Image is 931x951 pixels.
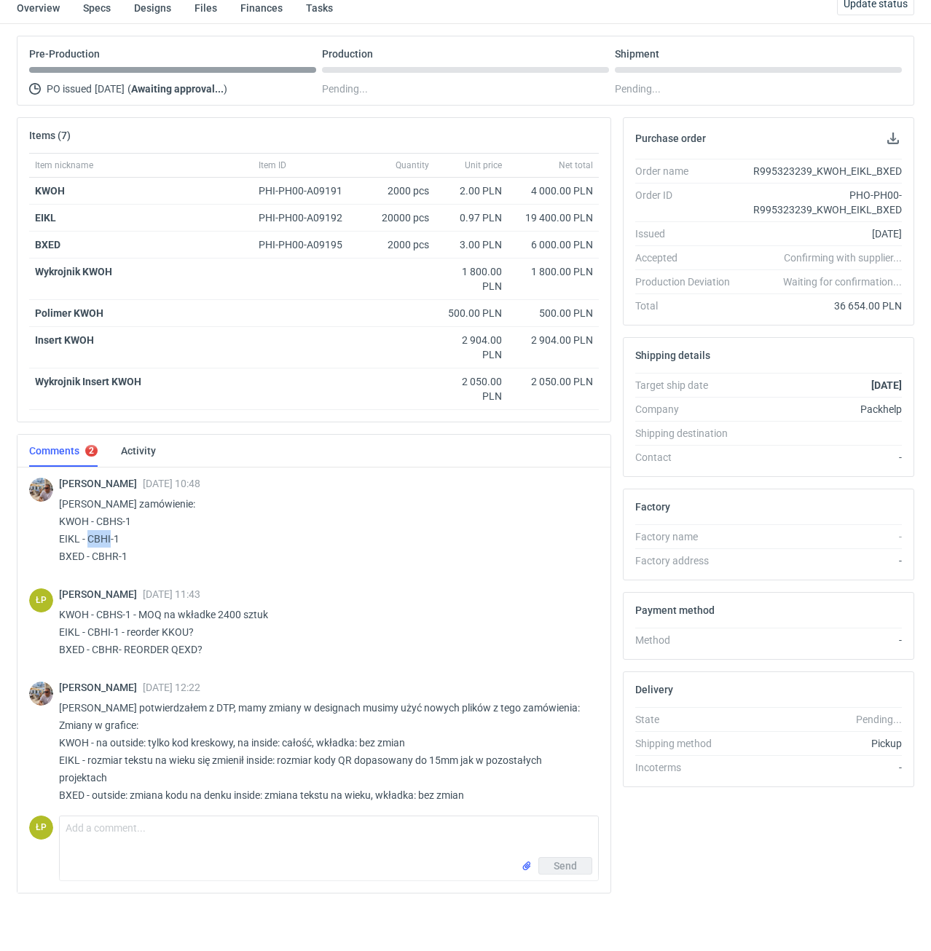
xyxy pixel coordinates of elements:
div: 500.00 PLN [441,306,502,320]
img: Michał Palasek [29,478,53,502]
p: KWOH - CBHS-1 - MOQ na wkładke 2400 sztuk EIKL - CBHI-1 - reorder KKOU? BXED - CBHR- REORDER QEXD? [59,606,587,658]
div: Order ID [635,188,742,217]
div: 500.00 PLN [514,306,593,320]
span: [DATE] 11:43 [143,588,200,600]
strong: Insert KWOH [35,334,94,346]
span: ( [127,83,131,95]
div: 3.00 PLN [441,237,502,252]
h2: Shipping details [635,350,710,361]
div: Pickup [742,736,902,751]
a: Activity [121,435,156,467]
p: Shipment [615,48,659,60]
strong: Awaiting approval... [131,83,224,95]
div: Production Deviation [635,275,742,289]
div: 1 800.00 PLN [514,264,593,279]
div: Order name [635,164,742,178]
div: Factory name [635,529,742,544]
div: Total [635,299,742,313]
div: [DATE] [742,226,902,241]
div: Method [635,633,742,647]
em: Pending... [856,714,902,725]
strong: KWOH [35,185,65,197]
span: Item nickname [35,159,93,171]
span: ) [224,83,227,95]
strong: EIKL [35,212,56,224]
div: 19 400.00 PLN [514,210,593,225]
span: [PERSON_NAME] [59,588,143,600]
p: Production [322,48,373,60]
div: 1 800.00 PLN [441,264,502,293]
div: PHI-PH00-A09191 [259,184,356,198]
div: Target ship date [635,378,742,392]
img: Michał Palasek [29,682,53,706]
div: PHI-PH00-A09195 [259,237,356,252]
div: Packhelp [742,402,902,417]
span: Send [554,861,577,871]
div: Łukasz Postawa [29,816,53,840]
span: Quantity [396,159,429,171]
div: - [742,553,902,568]
em: Confirming with supplier... [784,252,902,264]
div: 2 050.00 PLN [514,374,593,389]
div: 20000 pcs [362,205,435,232]
span: Pending... [322,80,368,98]
div: Accepted [635,250,742,265]
strong: BXED [35,239,60,250]
span: Unit price [465,159,502,171]
a: Comments2 [29,435,98,467]
div: Łukasz Postawa [29,588,53,612]
div: 2 904.00 PLN [514,333,593,347]
div: Company [635,402,742,417]
div: 2 [89,446,94,456]
div: - [742,450,902,465]
span: Net total [559,159,593,171]
div: Pending... [615,80,902,98]
div: 6 000.00 PLN [514,237,593,252]
h2: Factory [635,501,670,513]
div: - [742,760,902,775]
div: Factory address [635,553,742,568]
strong: Wykrojnik KWOH [35,266,112,277]
div: 4 000.00 PLN [514,184,593,198]
div: 36 654.00 PLN [742,299,902,313]
div: 2 050.00 PLN [441,374,502,403]
div: 2000 pcs [362,178,435,205]
span: [DATE] 12:22 [143,682,200,693]
button: Download PO [884,130,902,147]
h2: Purchase order [635,133,706,144]
span: [DATE] [95,80,125,98]
h2: Items (7) [29,130,71,141]
div: 0.97 PLN [441,210,502,225]
div: State [635,712,742,727]
p: [PERSON_NAME] zamówienie: KWOH - CBHS-1 EIKL - CBHI-1 BXED - CBHR-1 [59,495,587,565]
span: Item ID [259,159,286,171]
div: - [742,529,902,544]
div: - [742,633,902,647]
div: PO issued [29,80,316,98]
button: Send [538,857,592,875]
div: Shipping destination [635,426,742,441]
em: Waiting for confirmation... [783,275,902,289]
figcaption: ŁP [29,588,53,612]
h2: Payment method [635,604,715,616]
p: [PERSON_NAME] potwierdzałem z DTP, mamy zmiany w designach musimy użyć nowych plików z tego zamów... [59,699,587,804]
div: 2.00 PLN [441,184,502,198]
div: Issued [635,226,742,241]
h2: Delivery [635,684,673,695]
div: Shipping method [635,736,742,751]
span: [PERSON_NAME] [59,682,143,693]
span: [DATE] 10:48 [143,478,200,489]
strong: Polimer KWOH [35,307,103,319]
span: [PERSON_NAME] [59,478,143,489]
div: PHI-PH00-A09192 [259,210,356,225]
div: Incoterms [635,760,742,775]
strong: [DATE] [871,379,902,391]
div: 2 904.00 PLN [441,333,502,362]
div: R995323239_KWOH_EIKL_BXED [742,164,902,178]
strong: Wykrojnik Insert KWOH [35,376,141,387]
div: PHO-PH00-R995323239_KWOH_EIKL_BXED [742,188,902,217]
p: Pre-Production [29,48,100,60]
figcaption: ŁP [29,816,53,840]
